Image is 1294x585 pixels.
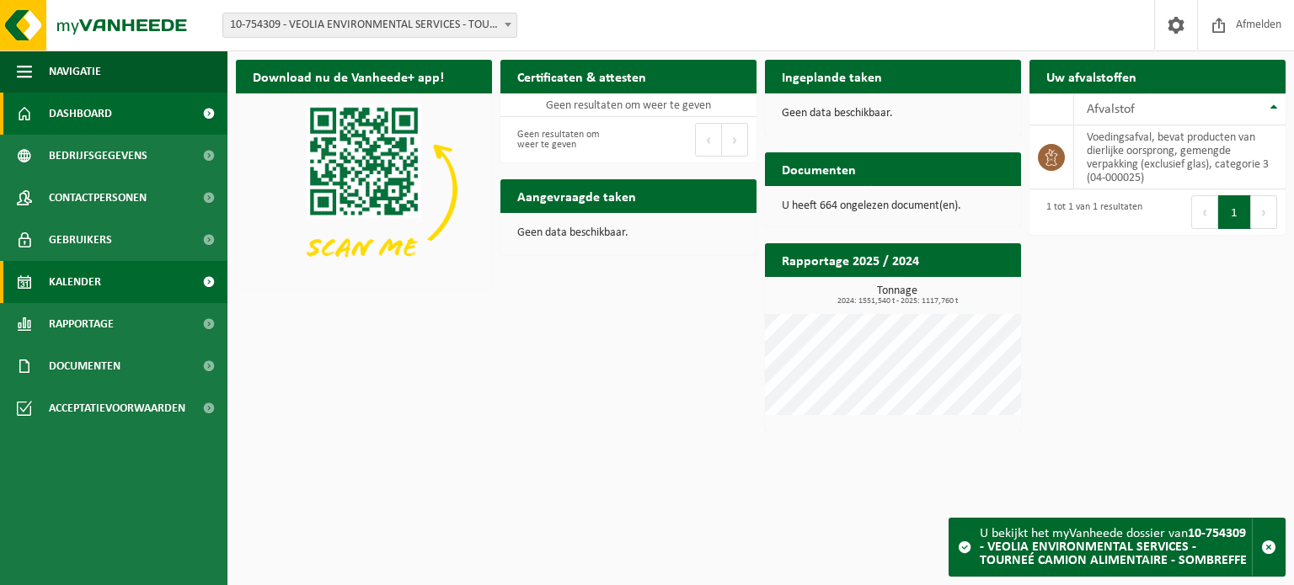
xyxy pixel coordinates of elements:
h2: Uw afvalstoffen [1029,60,1153,93]
a: Bekijk rapportage [896,276,1019,310]
button: Previous [695,123,722,157]
div: Geen resultaten om weer te geven [509,121,620,158]
h2: Documenten [765,152,873,185]
p: Geen data beschikbaar. [782,108,1004,120]
button: Next [1251,195,1277,229]
p: Geen data beschikbaar. [517,227,740,239]
button: 1 [1218,195,1251,229]
span: 10-754309 - VEOLIA ENVIRONMENTAL SERVICES - TOURNEÉ CAMION ALIMENTAIRE - SOMBREFFE [223,13,516,37]
h2: Aangevraagde taken [500,179,653,212]
h2: Download nu de Vanheede+ app! [236,60,461,93]
span: Afvalstof [1087,103,1135,116]
span: Rapportage [49,303,114,345]
span: Contactpersonen [49,177,147,219]
h2: Certificaten & attesten [500,60,663,93]
span: 2024: 1551,540 t - 2025: 1117,760 t [773,297,1021,306]
span: Documenten [49,345,120,387]
span: Gebruikers [49,219,112,261]
h2: Rapportage 2025 / 2024 [765,243,936,276]
img: Download de VHEPlus App [236,93,492,285]
span: Kalender [49,261,101,303]
button: Next [722,123,748,157]
span: Bedrijfsgegevens [49,135,147,177]
span: 10-754309 - VEOLIA ENVIRONMENTAL SERVICES - TOURNEÉ CAMION ALIMENTAIRE - SOMBREFFE [222,13,517,38]
div: 1 tot 1 van 1 resultaten [1038,194,1142,231]
span: Dashboard [49,93,112,135]
td: voedingsafval, bevat producten van dierlijke oorsprong, gemengde verpakking (exclusief glas), cat... [1074,125,1286,189]
span: Acceptatievoorwaarden [49,387,185,429]
button: Previous [1191,195,1218,229]
td: Geen resultaten om weer te geven [500,93,757,117]
strong: 10-754309 - VEOLIA ENVIRONMENTAL SERVICES - TOURNEÉ CAMION ALIMENTAIRE - SOMBREFFE [980,527,1247,567]
h3: Tonnage [773,285,1021,306]
span: Navigatie [49,51,101,93]
div: U bekijkt het myVanheede dossier van [980,519,1252,576]
h2: Ingeplande taken [765,60,899,93]
p: U heeft 664 ongelezen document(en). [782,200,1004,212]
